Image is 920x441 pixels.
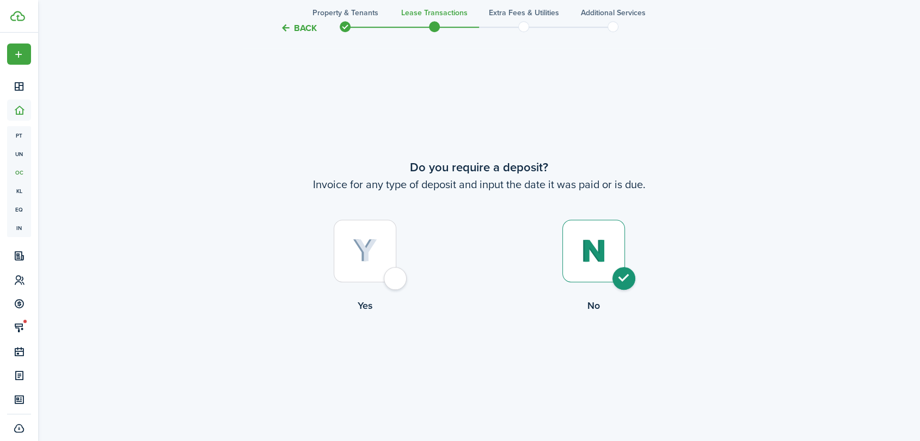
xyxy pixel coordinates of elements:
img: No (selected) [581,239,606,263]
control-radio-card-title: Yes [250,299,479,313]
wizard-step-header-title: Do you require a deposit? [250,158,708,176]
button: Open menu [7,44,31,65]
a: eq [7,200,31,219]
a: in [7,219,31,237]
control-radio-card-title: No [479,299,708,313]
h3: Additional Services [581,7,646,18]
a: oc [7,163,31,182]
img: TenantCloud [10,11,25,21]
img: Yes [353,239,377,263]
a: un [7,145,31,163]
a: pt [7,126,31,145]
button: Back [280,22,317,33]
wizard-step-header-description: Invoice for any type of deposit and input the date it was paid or is due. [250,176,708,192]
h3: Lease Transactions [401,7,468,18]
h3: Extra fees & Utilities [489,7,559,18]
h3: Property & Tenants [312,7,378,18]
a: kl [7,182,31,200]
